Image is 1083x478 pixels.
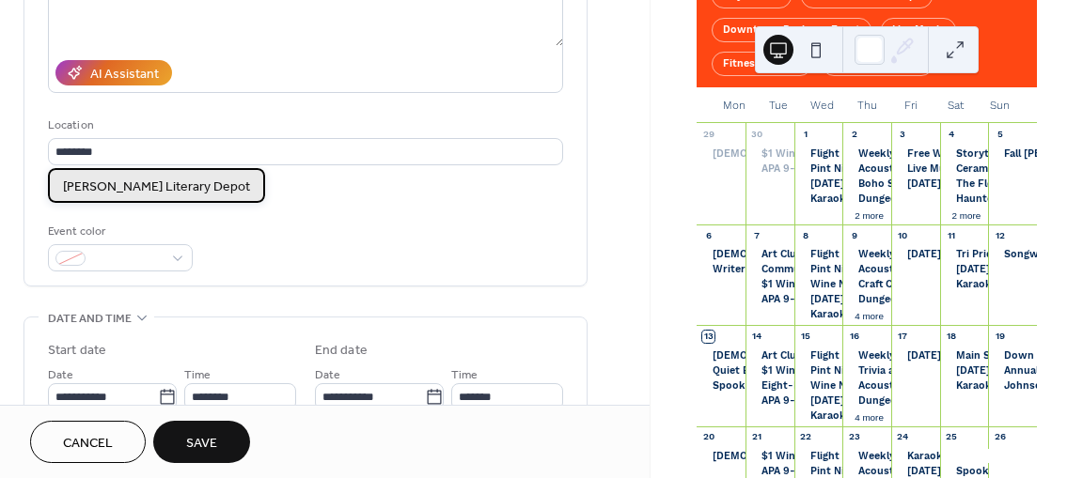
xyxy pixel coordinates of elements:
span: Date [315,365,340,385]
div: 23 [848,431,861,444]
div: 14 [750,331,763,344]
div: [DEMOGRAPHIC_DATA] Night @ [US_STATE][GEOGRAPHIC_DATA] [713,348,1034,362]
button: Cancel [30,421,146,463]
div: Flight Wine Night @ The Fiesty Pigeon [794,348,843,362]
div: Weekly Mah Jongg game time at Philosoher's House [842,348,891,362]
div: Acoustic Autumn featuring Dan Trull [842,378,891,393]
div: [DEMOGRAPHIC_DATA] Night @ [US_STATE][GEOGRAPHIC_DATA] [713,449,1034,463]
div: Sun [978,88,1022,124]
div: Karaoke at Little Magic Bar [794,192,843,206]
div: Pint Night @ [GEOGRAPHIC_DATA] [810,262,981,276]
div: Community Resource Fair at JC Public Library [746,262,794,276]
div: 25 [945,431,958,444]
div: Flight Wine Night @ The Fiesty Pigeon [794,146,843,161]
div: Storytime & Paint at Into the Fire [940,146,989,161]
div: 18 [945,331,958,344]
div: Mon [712,88,756,124]
div: 5 [994,129,1007,142]
div: Pint Night @ TN Hills Brewstillery [794,363,843,378]
div: Flight Wine Night @ The Fiesty Pigeon [794,247,843,261]
div: Fri [889,88,934,124]
div: Karaoke at Little Magic Bar [794,409,843,423]
div: Eight-Legged Encounters with ETSU Spider Lab [746,378,794,393]
div: Karaoke at [GEOGRAPHIC_DATA] [810,409,972,423]
div: Weekly Mah Jongg game time at Philosoher's House [842,146,891,161]
div: Dungeons and Dragons at Philosopher's House [842,393,891,408]
div: $1 Wings & Nuggets @ Wild Wing [761,449,926,463]
div: Saturday Night Live Music at Little Magic Bar [940,262,989,276]
div: Wednesday Night Trivia at Little Magic Bar [794,393,843,408]
div: Flight Wine Night @ The Fiesty Pigeon [810,348,1002,362]
div: Flight Wine Night @ The Fiesty Pigeon [810,146,1002,161]
div: Craft Course: Making a Cutting Board at Lumber & Craft [842,277,891,291]
span: Save [186,434,217,454]
div: Tue [756,88,800,124]
span: Time [184,365,211,385]
div: Acoustic Autumn featuring [PERSON_NAME] [858,162,1082,176]
div: Karaoke at [GEOGRAPHIC_DATA] [810,307,972,321]
div: Event color [48,222,189,241]
div: 4 [945,129,958,142]
div: [DATE] Night Trivia at [GEOGRAPHIC_DATA] [810,393,1025,408]
div: $1 Wings & Nuggets @ Wild Wing [746,277,794,291]
div: Writer's Group @ Blues Brews [697,262,746,276]
div: Karaoke at Little Magic Bar [794,307,843,321]
div: Weekly Mah Jongg game time at Philosoher's House [842,449,891,463]
div: Flight Wine Night @ The Fiesty Pigeon [810,247,1002,261]
div: Acoustic Autumn featuring [PERSON_NAME] [858,464,1082,478]
div: Wednesday Night Trivia at Little Magic Bar [794,292,843,306]
span: [PERSON_NAME] Literary Depot [63,177,250,197]
div: APA 9-Ball Pool League @ Wild Wing [746,292,794,306]
div: Saturday Night Live Music at Little Magic Bar [940,363,989,378]
div: 30 [750,129,763,142]
div: AI Assistant [90,65,159,85]
div: Flight Wine Night @ The Fiesty Pigeon [794,449,843,463]
div: Pint Night @ TN Hills Brewstillery [794,162,843,176]
div: 29 [702,129,715,142]
div: 9 [848,229,861,242]
div: Art Club [761,348,803,362]
div: Johnson City Brewing Company Eleventh Anniversary [988,378,1037,393]
div: 1 [799,129,812,142]
div: Weekly Mah Jongg game time at Philosoher's House [842,247,891,261]
div: Location [48,116,559,135]
span: Cancel [63,434,113,454]
div: Wine Night [810,378,866,393]
div: The Flea Finder at The Generalist [940,177,989,191]
div: 8 [799,229,812,242]
div: Pint Night @ TN Hills Brewstillery [794,464,843,478]
div: Main Street Days [940,348,989,362]
div: Pint Night @ [GEOGRAPHIC_DATA] [810,162,981,176]
button: Save [153,421,250,463]
div: Ladies Night @ Tennessee Hills Brewstillery [697,348,746,362]
div: Karaoke at [GEOGRAPHIC_DATA] [810,192,972,206]
div: APA 9-Ball Pool League @ Wild Wing [746,464,794,478]
button: 2 more [847,207,891,222]
div: Acoustic Autumn featuring Trevin Sluss [842,464,891,478]
span: Date [48,365,73,385]
div: 2 [848,129,861,142]
div: Acoustic Autumn featuring Madi Foster [842,262,891,276]
div: 15 [799,331,812,344]
button: 4 more [847,409,891,424]
div: Dungeons and Dragons at Philosopher's House [842,292,891,306]
div: 7 [750,229,763,242]
div: [DEMOGRAPHIC_DATA] Night @ [US_STATE][GEOGRAPHIC_DATA] [713,146,1034,161]
div: 20 [702,431,715,444]
div: Friday Live Music at Little Magic Bar [891,464,940,478]
div: Trivia and Pint Night [858,363,961,378]
div: Live Music w/ Vaden Landers [891,162,940,176]
div: End date [315,341,368,361]
div: APA 9-Ball Pool League @ Wild Wing [761,162,942,176]
div: Down Home Radio Show [988,348,1037,362]
div: Downtown Business Event [712,18,871,42]
div: [DATE] Night Trivia at [GEOGRAPHIC_DATA] [810,177,1025,191]
div: Spooky Floral Design Class at 1976 Flowers [940,464,989,478]
div: Community Resource Fair at [GEOGRAPHIC_DATA] [761,262,1012,276]
div: 17 [896,331,909,344]
div: Spooky Candle Making class [713,378,855,393]
div: $1 Wings & Nuggets @ Wild Wing [761,277,926,291]
div: Pint Night @ [GEOGRAPHIC_DATA] [810,363,981,378]
div: Wed [800,88,844,124]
